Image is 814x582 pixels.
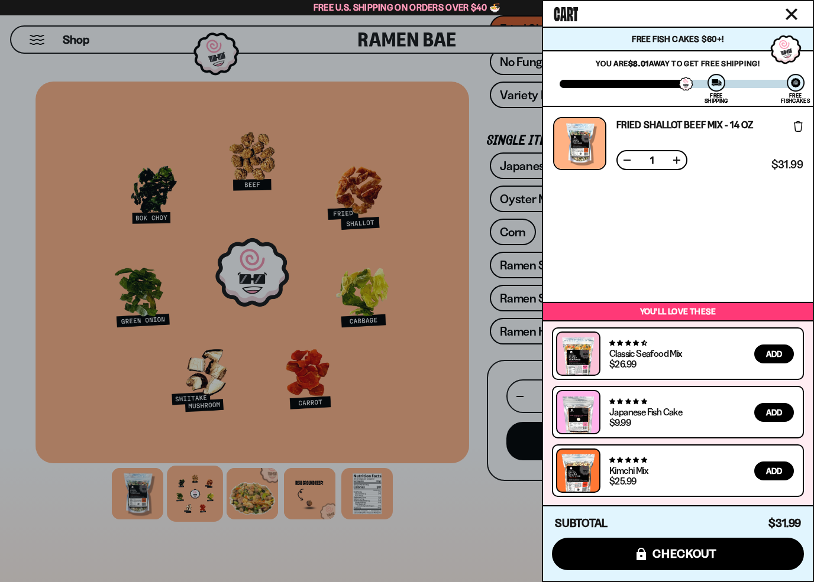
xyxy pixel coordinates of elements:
[781,93,810,103] div: Free Fishcakes
[771,160,803,170] span: $31.99
[768,516,801,530] span: $31.99
[766,408,782,417] span: Add
[754,344,794,363] button: Add
[628,58,649,68] strong: $8.01
[609,359,636,369] div: $26.99
[632,34,723,44] span: Free Fish Cakes $60+!
[609,347,682,359] a: Classic Seafood Mix
[754,461,794,480] button: Add
[554,1,578,24] span: Cart
[653,547,717,560] span: checkout
[560,58,796,68] p: You are away to get Free Shipping!
[609,339,647,347] span: 4.68 stars
[754,403,794,422] button: Add
[609,398,647,405] span: 4.77 stars
[766,350,782,358] span: Add
[616,120,753,129] a: Fried Shallot Beef Mix - 14 OZ
[314,2,501,13] span: Free U.S. Shipping on Orders over $40 🍜
[783,5,800,23] button: Close cart
[642,155,661,165] span: 1
[552,538,804,570] button: checkout
[555,518,608,529] h4: Subtotal
[609,418,631,427] div: $9.99
[705,93,728,103] div: Free Shipping
[766,467,782,475] span: Add
[609,406,682,418] a: Japanese Fish Cake
[609,476,636,486] div: $25.99
[546,306,810,317] p: You’ll love these
[609,464,648,476] a: Kimchi Mix
[609,456,647,464] span: 4.76 stars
